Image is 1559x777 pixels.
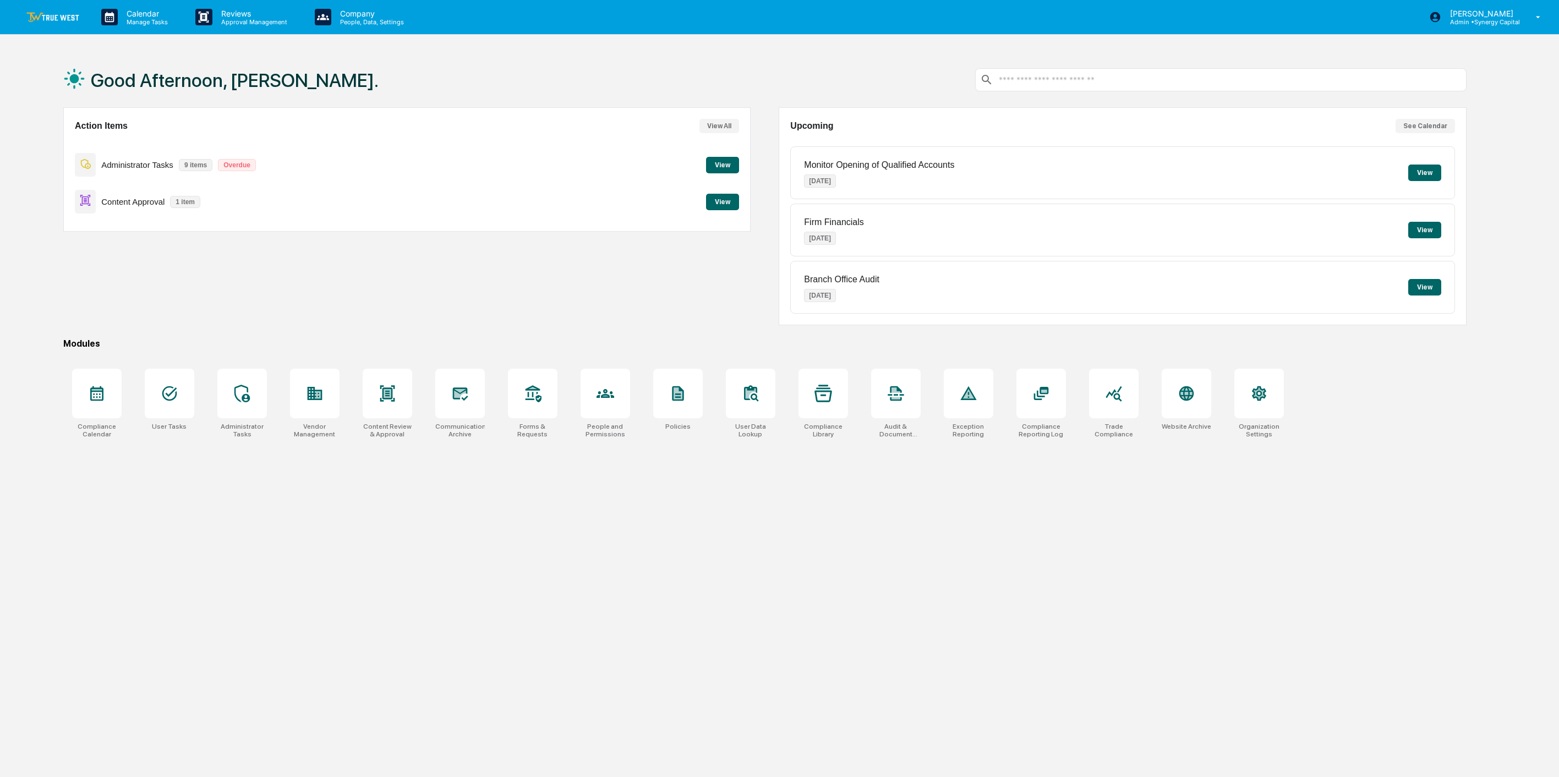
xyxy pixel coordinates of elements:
[212,9,293,18] p: Reviews
[1441,9,1520,18] p: [PERSON_NAME]
[804,174,836,188] p: [DATE]
[804,232,836,245] p: [DATE]
[1234,423,1284,438] div: Organization Settings
[152,423,187,430] div: User Tasks
[179,159,212,171] p: 9 items
[726,423,775,438] div: User Data Lookup
[871,423,921,438] div: Audit & Document Logs
[72,423,122,438] div: Compliance Calendar
[1396,119,1455,133] button: See Calendar
[118,9,173,18] p: Calendar
[804,289,836,302] p: [DATE]
[706,159,739,169] a: View
[804,217,863,227] p: Firm Financials
[1408,222,1441,238] button: View
[118,18,173,26] p: Manage Tasks
[63,338,1467,349] div: Modules
[212,18,293,26] p: Approval Management
[91,69,379,91] h1: Good Afternoon, [PERSON_NAME].
[101,197,165,206] p: Content Approval
[1441,18,1520,26] p: Admin • Synergy Capital
[1524,741,1553,770] iframe: Open customer support
[706,157,739,173] button: View
[101,160,173,169] p: Administrator Tasks
[1162,423,1211,430] div: Website Archive
[804,160,954,170] p: Monitor Opening of Qualified Accounts
[790,121,833,131] h2: Upcoming
[170,196,200,208] p: 1 item
[75,121,128,131] h2: Action Items
[581,423,630,438] div: People and Permissions
[804,275,879,284] p: Branch Office Audit
[706,196,739,206] a: View
[1408,279,1441,296] button: View
[944,423,993,438] div: Exception Reporting
[218,159,256,171] p: Overdue
[508,423,557,438] div: Forms & Requests
[1089,423,1139,438] div: Trade Compliance
[1408,165,1441,181] button: View
[217,423,267,438] div: Administrator Tasks
[1016,423,1066,438] div: Compliance Reporting Log
[331,18,409,26] p: People, Data, Settings
[363,423,412,438] div: Content Review & Approval
[26,12,79,23] img: logo
[699,119,739,133] button: View All
[331,9,409,18] p: Company
[290,423,340,438] div: Vendor Management
[798,423,848,438] div: Compliance Library
[706,194,739,210] button: View
[435,423,485,438] div: Communications Archive
[665,423,691,430] div: Policies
